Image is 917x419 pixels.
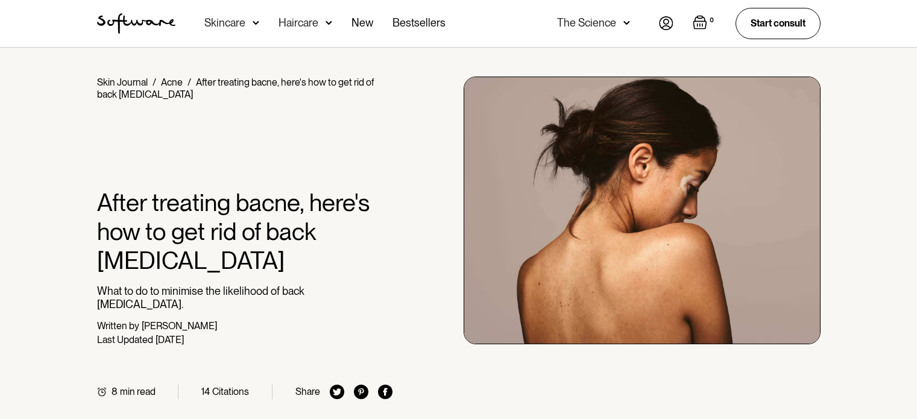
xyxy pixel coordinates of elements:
div: 8 [112,386,118,397]
div: 14 [201,386,210,397]
h1: After treating bacne, here's how to get rid of back [MEDICAL_DATA] [97,188,393,275]
div: / [187,77,191,88]
img: arrow down [623,17,630,29]
img: arrow down [326,17,332,29]
a: Open empty cart [693,15,716,32]
div: Share [295,386,320,397]
img: pinterest icon [354,385,368,399]
div: Haircare [279,17,318,29]
a: Skin Journal [97,77,148,88]
div: Skincare [204,17,245,29]
div: Last Updated [97,334,153,345]
img: twitter icon [330,385,344,399]
div: 0 [707,15,716,26]
div: Written by [97,320,139,332]
div: [PERSON_NAME] [142,320,217,332]
a: Start consult [736,8,821,39]
div: The Science [557,17,616,29]
div: / [153,77,156,88]
img: facebook icon [378,385,392,399]
div: min read [120,386,156,397]
a: home [97,13,175,34]
p: What to do to minimise the likelihood of back [MEDICAL_DATA]. [97,285,393,310]
img: Software Logo [97,13,175,34]
img: arrow down [253,17,259,29]
a: Acne [161,77,183,88]
div: After treating bacne, here's how to get rid of back [MEDICAL_DATA] [97,77,374,100]
div: Citations [212,386,249,397]
div: [DATE] [156,334,184,345]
